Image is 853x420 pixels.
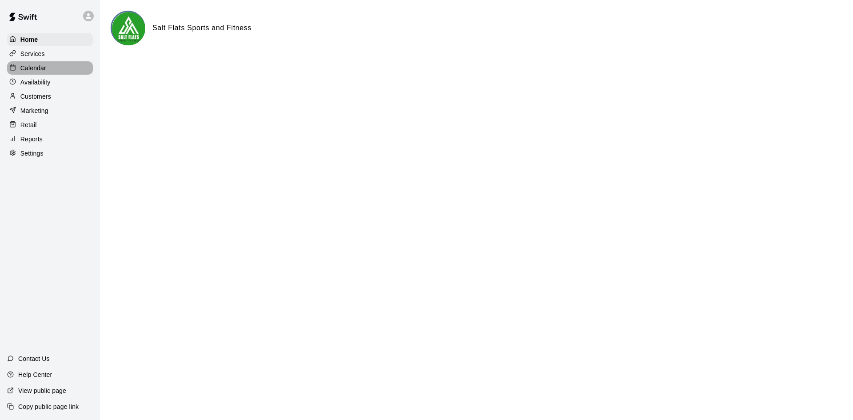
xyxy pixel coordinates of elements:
a: Reports [7,132,93,146]
p: Contact Us [18,354,50,363]
a: Calendar [7,61,93,75]
a: Settings [7,147,93,160]
p: View public page [18,386,66,395]
p: Copy public page link [18,402,79,411]
p: Calendar [20,64,46,72]
p: Services [20,49,45,58]
p: Customers [20,92,51,101]
a: Availability [7,76,93,89]
p: Home [20,35,38,44]
a: Home [7,33,93,46]
a: Services [7,47,93,60]
p: Marketing [20,106,48,115]
a: Retail [7,118,93,132]
h6: Salt Flats Sports and Fitness [152,22,251,34]
img: Salt Flats Sports and Fitness logo [112,12,145,45]
p: Reports [20,135,43,144]
a: Marketing [7,104,93,117]
p: Settings [20,149,44,158]
a: Customers [7,90,93,103]
p: Retail [20,120,37,129]
p: Help Center [18,370,52,379]
p: Availability [20,78,51,87]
